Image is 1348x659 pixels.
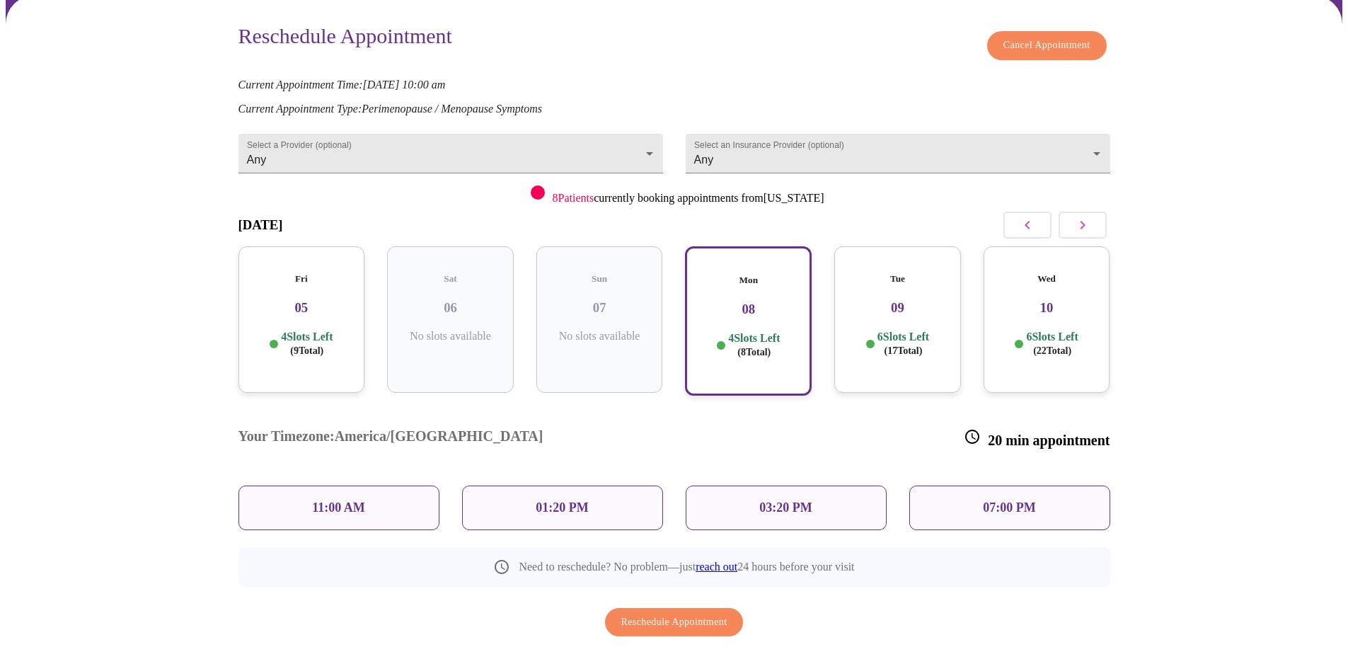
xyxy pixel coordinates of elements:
[964,428,1110,449] h3: 20 min appointment
[238,217,283,233] h3: [DATE]
[686,134,1110,173] div: Any
[995,300,1099,316] h3: 10
[696,561,737,573] a: reach out
[846,273,950,285] h5: Tue
[884,345,922,356] span: ( 17 Total)
[290,345,323,356] span: ( 9 Total)
[759,500,812,515] p: 03:20 PM
[238,24,452,53] h3: Reschedule Appointment
[548,273,652,285] h5: Sun
[536,500,588,515] p: 01:20 PM
[238,428,543,449] h3: Your Timezone: America/[GEOGRAPHIC_DATA]
[698,275,799,286] h5: Mon
[987,31,1107,60] button: Cancel Appointment
[238,134,663,173] div: Any
[312,500,365,515] p: 11:00 AM
[552,192,824,205] p: currently booking appointments from [US_STATE]
[398,300,502,316] h3: 06
[605,608,744,637] button: Reschedule Appointment
[552,192,594,204] span: 8 Patients
[846,300,950,316] h3: 09
[250,273,354,285] h5: Fri
[1026,330,1078,357] p: 6 Slots Left
[621,614,727,631] span: Reschedule Appointment
[877,330,929,357] p: 6 Slots Left
[548,330,652,343] p: No slots available
[983,500,1035,515] p: 07:00 PM
[398,330,502,343] p: No slots available
[548,300,652,316] h3: 07
[250,300,354,316] h3: 05
[1003,37,1090,55] span: Cancel Appointment
[238,103,542,115] em: Current Appointment Type: Perimenopause / Menopause Symptoms
[238,79,446,91] em: Current Appointment Time: [DATE] 10:00 am
[519,561,854,573] p: Need to reschedule? No problem—just 24 hours before your visit
[698,302,799,317] h3: 08
[737,347,771,357] span: ( 8 Total)
[995,273,1099,285] h5: Wed
[398,273,502,285] h5: Sat
[1033,345,1071,356] span: ( 22 Total)
[728,331,780,359] p: 4 Slots Left
[281,330,333,357] p: 4 Slots Left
